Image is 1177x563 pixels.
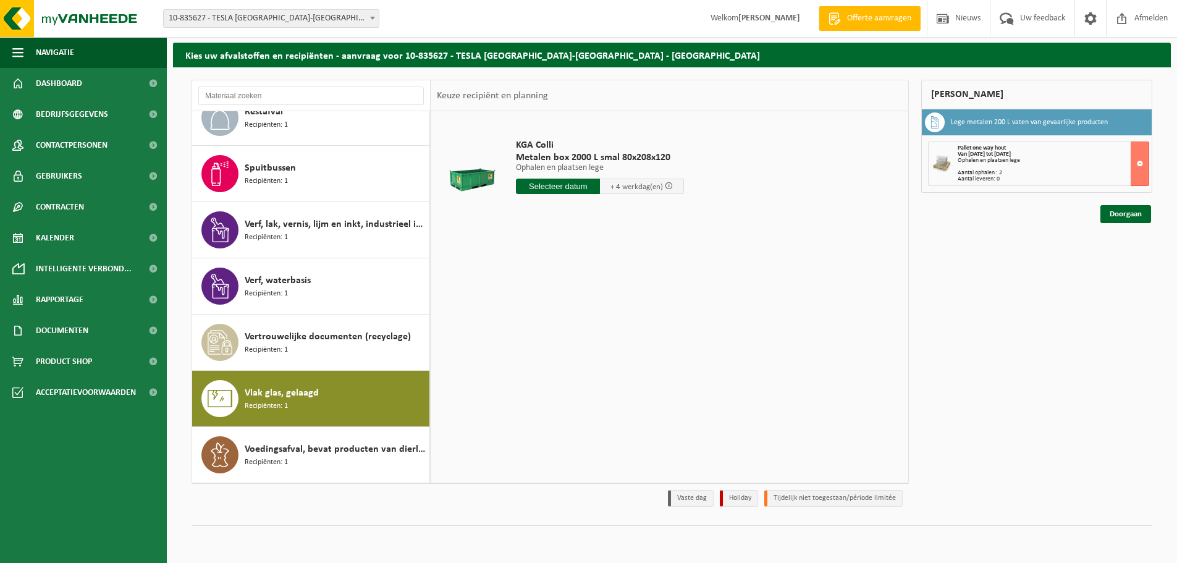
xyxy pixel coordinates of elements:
button: Vlak glas, gelaagd Recipiënten: 1 [192,371,430,427]
span: Verf, lak, vernis, lijm en inkt, industrieel in kleinverpakking [245,217,426,232]
span: Recipiënten: 1 [245,288,288,300]
span: 10-835627 - TESLA BELGIUM-ANTWERPEN - AARTSELAAR [163,9,379,28]
button: Verf, waterbasis Recipiënten: 1 [192,258,430,315]
h3: Lege metalen 200 L vaten van gevaarlijke producten [951,112,1108,132]
div: [PERSON_NAME] [921,80,1152,109]
span: Dashboard [36,68,82,99]
span: Pallet one way hout [958,145,1006,151]
span: Vlak glas, gelaagd [245,386,319,400]
span: Documenten [36,315,88,346]
div: Aantal leveren: 0 [958,176,1149,182]
button: Spuitbussen Recipiënten: 1 [192,146,430,202]
li: Vaste dag [668,490,714,507]
span: Rapportage [36,284,83,315]
strong: [PERSON_NAME] [738,14,800,23]
button: Vertrouwelijke documenten (recyclage) Recipiënten: 1 [192,315,430,371]
span: Navigatie [36,37,74,68]
span: + 4 werkdag(en) [610,183,663,191]
button: Voedingsafval, bevat producten van dierlijke oorsprong, onverpakt, categorie 3 Recipiënten: 1 [192,427,430,483]
span: Product Shop [36,346,92,377]
span: Metalen box 2000 L smal 80x208x120 [516,151,684,164]
span: Recipiënten: 1 [245,232,288,243]
span: Gebruikers [36,161,82,192]
span: Spuitbussen [245,161,296,176]
p: Ophalen en plaatsen lege [516,164,684,172]
span: Recipiënten: 1 [245,119,288,131]
span: Recipiënten: 1 [245,176,288,187]
span: Intelligente verbond... [36,253,132,284]
h2: Kies uw afvalstoffen en recipiënten - aanvraag voor 10-835627 - TESLA [GEOGRAPHIC_DATA]-[GEOGRAPH... [173,43,1171,67]
a: Offerte aanvragen [819,6,921,31]
input: Materiaal zoeken [198,87,424,105]
span: KGA Colli [516,139,684,151]
span: Verf, waterbasis [245,273,311,288]
span: Restafval [245,104,283,119]
div: Ophalen en plaatsen lege [958,158,1149,164]
a: Doorgaan [1100,205,1151,223]
span: Contracten [36,192,84,222]
div: Keuze recipiënt en planning [431,80,554,111]
span: Acceptatievoorwaarden [36,377,136,408]
span: Offerte aanvragen [844,12,914,25]
span: Voedingsafval, bevat producten van dierlijke oorsprong, onverpakt, categorie 3 [245,442,426,457]
input: Selecteer datum [516,179,600,194]
span: Recipiënten: 1 [245,400,288,412]
span: Vertrouwelijke documenten (recyclage) [245,329,411,344]
span: Recipiënten: 1 [245,344,288,356]
div: Aantal ophalen : 2 [958,170,1149,176]
button: Restafval Recipiënten: 1 [192,90,430,146]
button: Verf, lak, vernis, lijm en inkt, industrieel in kleinverpakking Recipiënten: 1 [192,202,430,258]
li: Holiday [720,490,758,507]
span: Contactpersonen [36,130,108,161]
span: Bedrijfsgegevens [36,99,108,130]
span: 10-835627 - TESLA BELGIUM-ANTWERPEN - AARTSELAAR [164,10,379,27]
span: Recipiënten: 1 [245,457,288,468]
span: Kalender [36,222,74,253]
strong: Van [DATE] tot [DATE] [958,151,1011,158]
li: Tijdelijk niet toegestaan/période limitée [764,490,903,507]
